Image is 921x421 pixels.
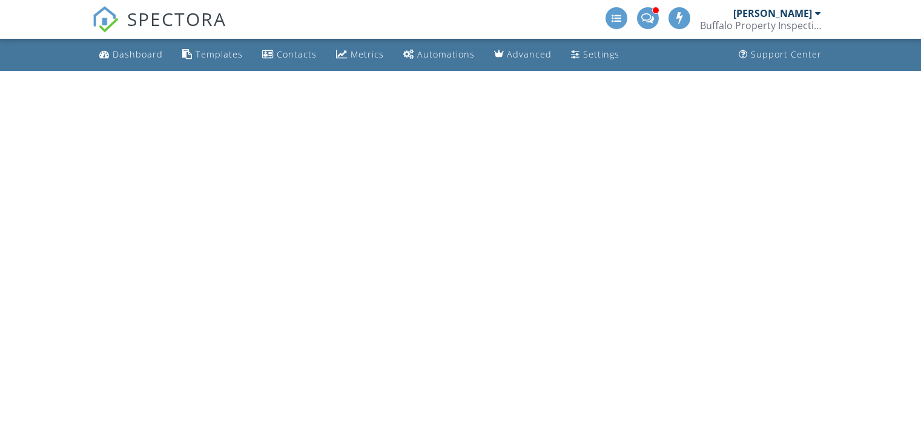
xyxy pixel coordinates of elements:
[751,48,822,60] div: Support Center
[489,44,556,66] a: Advanced
[734,44,827,66] a: Support Center
[417,48,475,60] div: Automations
[398,44,480,66] a: Automations (Advanced)
[583,48,619,60] div: Settings
[127,6,226,31] span: SPECTORA
[94,44,168,66] a: Dashboard
[92,16,226,42] a: SPECTORA
[113,48,163,60] div: Dashboard
[351,48,384,60] div: Metrics
[196,48,243,60] div: Templates
[92,6,119,33] img: The Best Home Inspection Software - Spectora
[257,44,322,66] a: Contacts
[733,7,812,19] div: [PERSON_NAME]
[700,19,821,31] div: Buffalo Property Inspections
[507,48,552,60] div: Advanced
[331,44,389,66] a: Metrics
[177,44,248,66] a: Templates
[277,48,317,60] div: Contacts
[566,44,624,66] a: Settings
